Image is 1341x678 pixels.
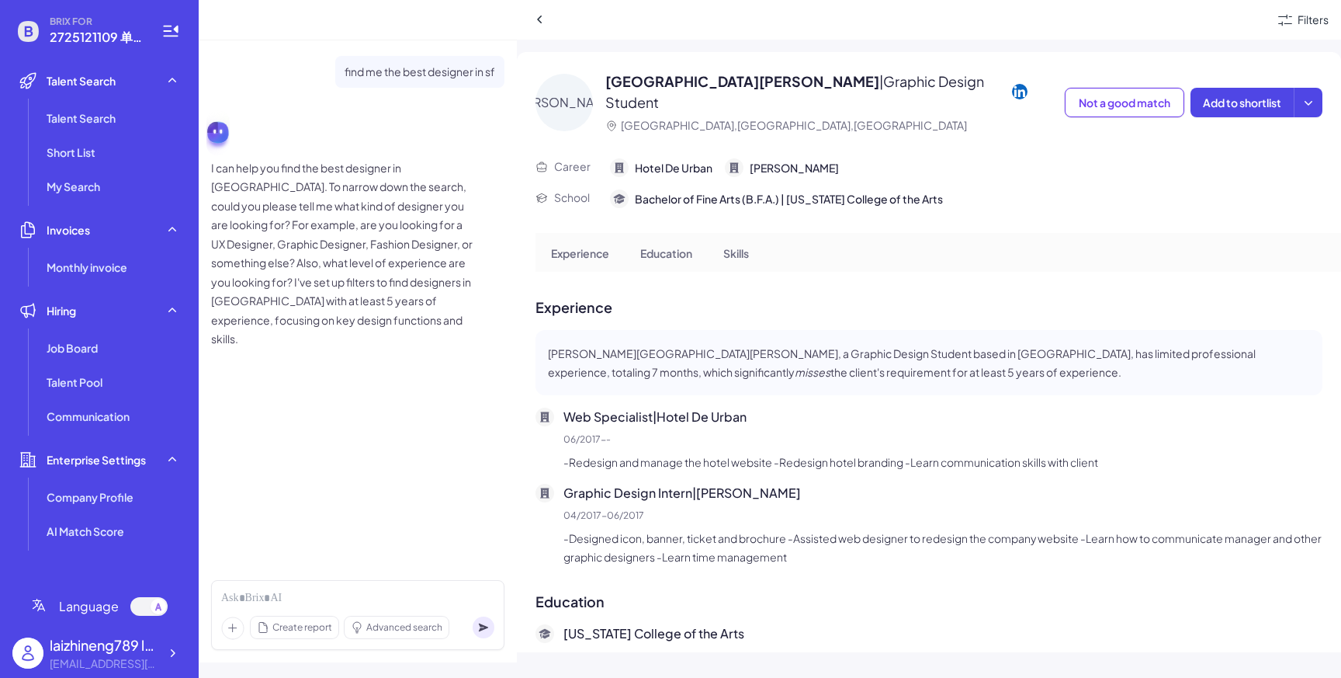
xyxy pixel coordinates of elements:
img: user_logo.png [12,638,43,669]
div: laizhineng789 laiz [50,635,158,655]
span: Create report [272,621,332,635]
span: Monthly invoice [47,259,127,275]
em: misses [795,365,830,379]
p: [GEOGRAPHIC_DATA],[GEOGRAPHIC_DATA],[GEOGRAPHIC_DATA] [621,117,967,134]
p: School [554,189,590,206]
p: Education [535,591,1322,612]
span: Invoices [47,222,90,238]
p: Skills [723,245,749,262]
span: BRIX FOR [50,16,143,28]
span: 2725121109 单人企业 [50,28,143,47]
span: Talent Pool [47,374,102,390]
p: -Designed icon, banner, ticket and brochure -Assisted web designer to redesign the company websit... [563,529,1322,566]
p: 06/2017 - - [563,433,1322,447]
p: Experience [551,245,609,262]
p: find me the best designer in sf [345,62,495,82]
span: [GEOGRAPHIC_DATA][PERSON_NAME] [605,72,879,90]
span: Job Board [47,340,98,356]
span: Communication [47,409,130,424]
span: AI Match Score [47,523,124,539]
div: 2725121109@qq.com [50,655,158,672]
div: [PERSON_NAME] [535,74,593,131]
p: Web Specialist | Hotel De Urban [563,408,1322,426]
button: Add to shortlist [1190,88,1294,117]
button: Not a good match [1065,88,1184,117]
span: Advanced search [366,621,442,635]
span: Add to shortlist [1203,96,1281,110]
span: Short List [47,144,95,160]
p: I can help you find the best designer in [GEOGRAPHIC_DATA]. To narrow down the search, could you ... [211,158,475,349]
p: 12/2014 - 01/2018 [563,649,1322,663]
p: [US_STATE] College of the Arts [563,624,1322,643]
p: [PERSON_NAME][GEOGRAPHIC_DATA][PERSON_NAME], a Graphic Design Student based in [GEOGRAPHIC_DATA],... [548,344,1310,381]
span: Bachelor of Fine Arts (B.F.A.) | [US_STATE] College of the Arts [635,191,943,207]
span: Enterprise Settings [47,452,146,468]
div: Filters [1298,12,1329,28]
span: Hotel De Urban [635,160,712,176]
span: My Search [47,179,100,194]
span: Language [59,597,119,616]
span: Not a good match [1079,96,1170,110]
p: Education [640,245,692,262]
span: Talent Search [47,73,116,89]
p: Graphic Design Intern | [PERSON_NAME] [563,484,1322,502]
span: Hiring [47,303,76,318]
span: Company Profile [47,489,133,505]
p: 04/2017 - 06/2017 [563,509,1322,523]
p: Experience [535,297,1322,318]
span: [PERSON_NAME] [750,160,839,176]
p: -Redesign and manage the hotel website -Redesign hotel branding -Learn communication skills with ... [563,453,1322,471]
p: Career [554,158,591,175]
span: Talent Search [47,110,116,126]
